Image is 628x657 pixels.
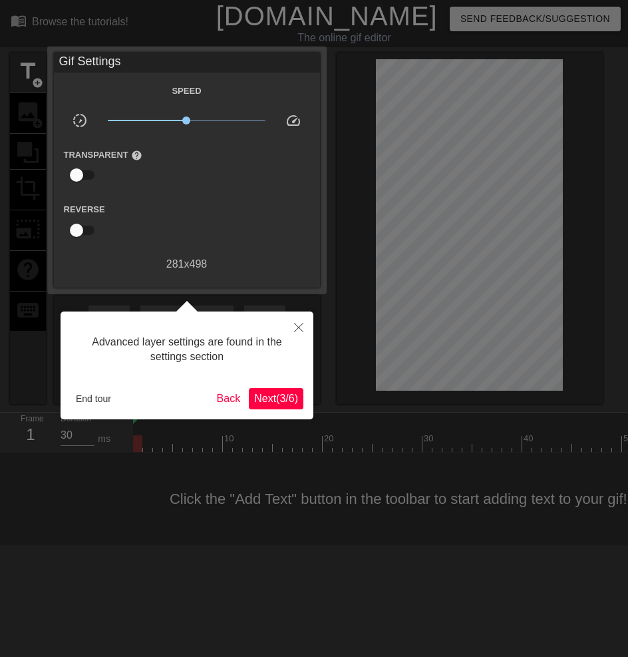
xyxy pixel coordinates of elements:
button: Back [212,388,246,409]
button: Next [249,388,303,409]
button: Close [284,312,313,342]
div: Advanced layer settings are found in the settings section [71,322,303,378]
button: End tour [71,389,116,409]
span: Next ( 3 / 6 ) [254,393,298,404]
